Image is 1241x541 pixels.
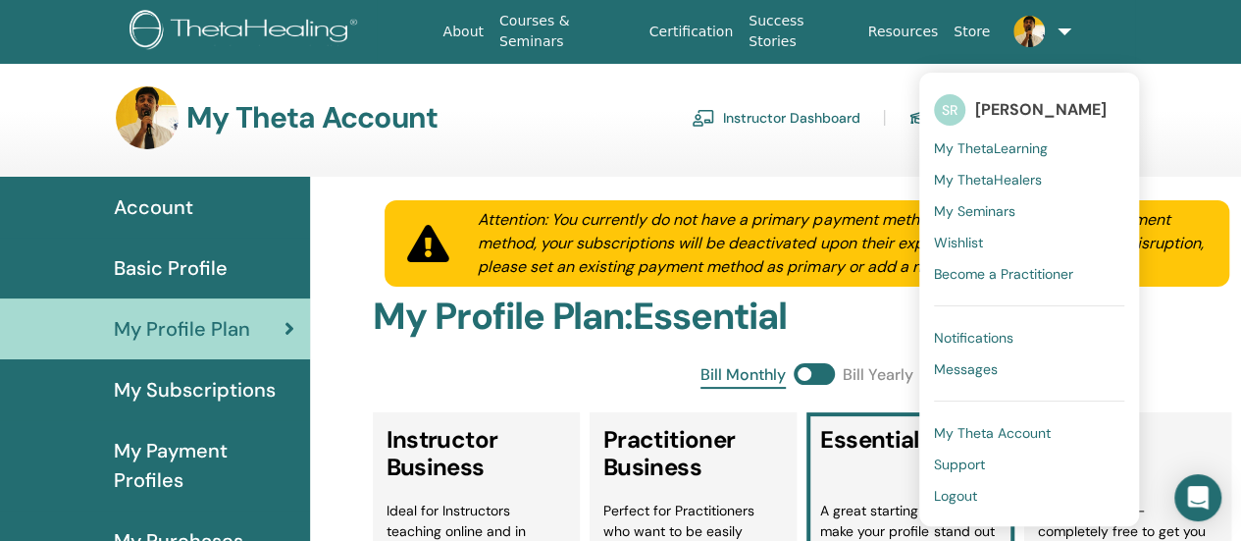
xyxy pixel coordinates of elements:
span: [PERSON_NAME] [975,99,1107,120]
a: My ThetaLearning [934,133,1124,164]
a: Student Dashboard [908,102,1066,134]
div: Attention: You currently do not have a primary payment method set. Without a primary payment meth... [454,208,1229,279]
a: Wishlist [934,227,1124,258]
a: Instructor Dashboard [692,102,860,134]
img: logo.png [129,10,364,54]
span: Basic Profile [114,253,228,283]
span: Account [114,192,193,222]
a: Become a Practitioner [934,258,1124,290]
span: Notifications [934,329,1013,347]
a: My ThetaHealers [934,164,1124,195]
a: Certification [642,14,741,50]
a: Resources [860,14,947,50]
a: About [436,14,491,50]
a: Success Stories [741,3,859,60]
a: Notifications [934,322,1124,353]
span: My Subscriptions [114,375,276,405]
img: default.jpg [116,86,179,149]
img: graduation-cap.svg [908,110,932,127]
span: My ThetaLearning [934,139,1048,157]
span: My Seminars [934,202,1015,220]
a: Support [934,449,1124,480]
a: Logout [934,480,1124,512]
span: Bill Monthly [700,363,786,389]
span: SR [934,94,965,126]
span: Messages [934,360,998,378]
a: Messages [934,353,1124,385]
div: Open Intercom Messenger [1174,474,1221,521]
span: Wishlist [934,234,983,251]
span: My Profile Plan [114,314,250,344]
span: My ThetaHealers [934,171,1042,189]
span: My Payment Profiles [114,436,294,495]
span: Become a Practitioner [934,265,1073,283]
span: Bill Yearly [843,363,913,389]
h3: My Theta Account [186,100,438,135]
img: chalkboard-teacher.svg [692,109,715,127]
span: Logout [934,487,977,505]
a: Store [946,14,998,50]
img: default.jpg [1013,16,1045,47]
span: Support [934,456,985,473]
a: Courses & Seminars [491,3,642,60]
a: SR[PERSON_NAME] [934,87,1124,133]
span: My Theta Account [934,424,1051,442]
a: My Theta Account [934,417,1124,449]
a: My Seminars [934,195,1124,227]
